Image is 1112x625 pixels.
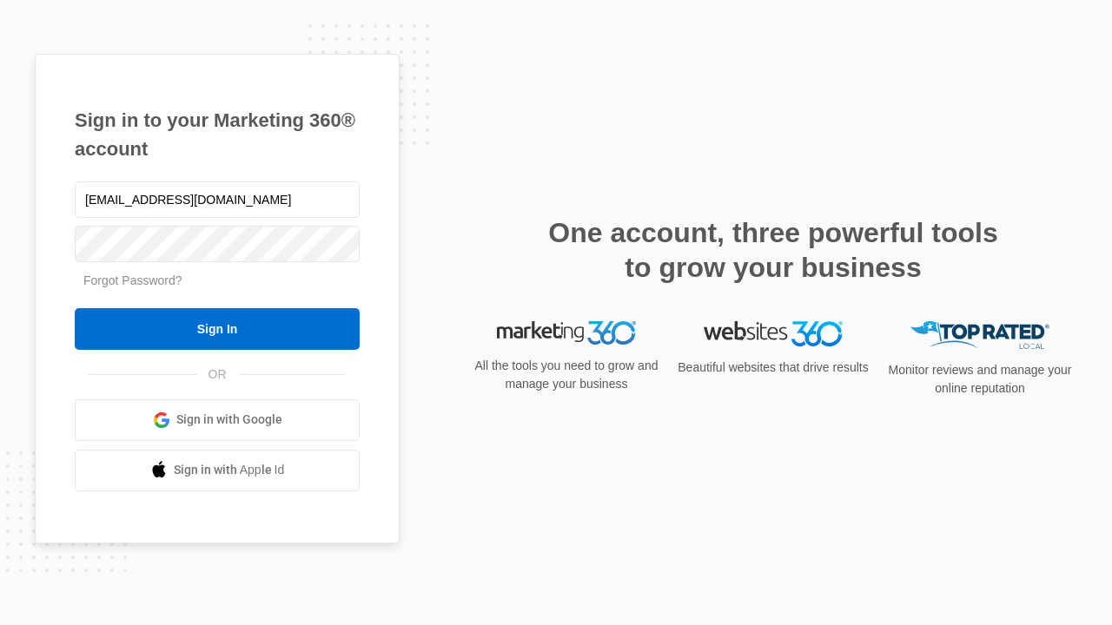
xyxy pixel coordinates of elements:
[676,359,870,377] p: Beautiful websites that drive results
[910,321,1049,350] img: Top Rated Local
[83,273,182,287] a: Forgot Password?
[469,357,664,393] p: All the tools you need to grow and manage your business
[75,106,360,163] h1: Sign in to your Marketing 360® account
[75,399,360,441] a: Sign in with Google
[704,321,843,346] img: Websites 360
[497,321,636,345] img: Marketing 360
[75,308,360,350] input: Sign In
[75,181,360,218] input: Email
[883,361,1077,398] p: Monitor reviews and manage your online reputation
[543,215,1003,285] h2: One account, three powerful tools to grow your business
[176,411,282,429] span: Sign in with Google
[174,461,285,479] span: Sign in with Apple Id
[196,365,239,384] span: OR
[75,450,360,491] a: Sign in with Apple Id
